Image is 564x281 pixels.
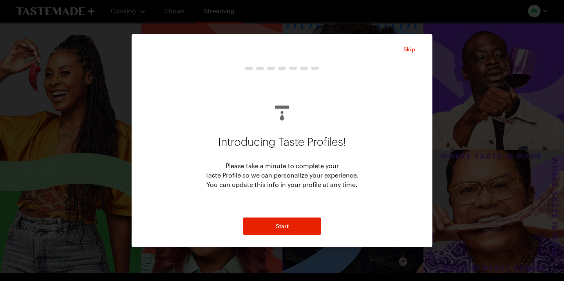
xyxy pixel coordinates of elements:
[403,45,415,53] button: Close
[243,218,321,235] button: NextStepButton
[276,222,289,230] span: Start
[403,45,415,53] span: Skip
[218,130,346,155] p: Introducing Taste Profiles!
[205,161,359,189] p: Please take a minute to complete your Taste Profile so we can personalize your experience. You ca...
